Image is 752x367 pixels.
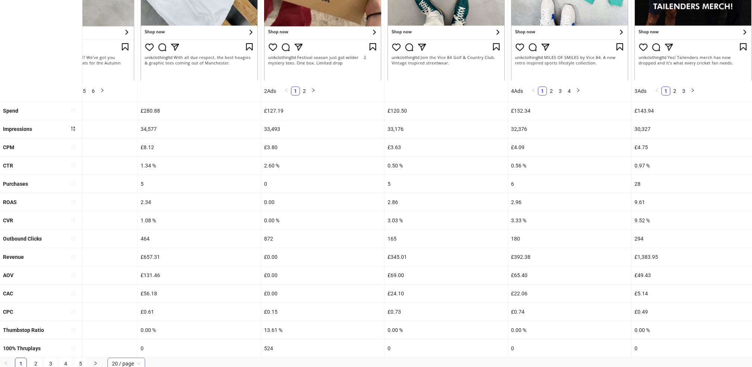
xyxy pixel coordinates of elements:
[538,87,546,95] a: 1
[385,230,508,248] div: 165
[98,87,107,95] li: Next Page
[508,193,631,211] div: 2.96
[138,266,261,284] div: £131.46
[70,108,76,113] span: sort-ascending
[80,87,88,95] a: 5
[385,303,508,321] div: £0.73
[565,87,574,95] li: 4
[93,361,98,366] span: right
[3,327,44,333] b: Thumbstop Ratio
[138,138,261,156] div: £8.12
[508,211,631,229] div: 3.33 %
[529,87,538,95] li: Previous Page
[385,248,508,266] div: £345.01
[261,193,384,211] div: 0.00
[385,266,508,284] div: £69.00
[70,309,76,314] span: sort-ascending
[70,144,76,150] span: sort-ascending
[100,88,104,92] span: right
[547,87,555,95] a: 2
[511,88,523,94] span: 4 Ads
[138,303,261,321] div: £0.61
[385,120,508,138] div: 33,176
[284,88,289,92] span: left
[385,321,508,339] div: 0.00 %
[261,138,384,156] div: £3.80
[138,102,261,120] div: £280.88
[138,339,261,357] div: 0
[4,361,8,366] span: left
[138,285,261,302] div: £56.18
[261,211,384,229] div: 0.00 %
[688,87,697,95] li: Next Page
[70,291,76,296] span: sort-ascending
[688,87,697,95] button: right
[385,175,508,193] div: 5
[282,87,291,95] button: left
[3,291,13,297] b: CAC
[89,87,98,95] li: 6
[576,88,580,92] span: right
[508,120,631,138] div: 32,376
[70,163,76,168] span: sort-ascending
[655,88,659,92] span: left
[556,87,565,95] li: 3
[508,339,631,357] div: 0
[3,144,14,150] b: CPM
[300,87,308,95] a: 2
[3,236,42,242] b: Outbound Clicks
[70,181,76,186] span: sort-ascending
[311,88,316,92] span: right
[508,175,631,193] div: 6
[138,321,261,339] div: 0.00 %
[385,102,508,120] div: £120.50
[565,87,573,95] a: 4
[652,87,661,95] button: left
[634,88,646,94] span: 3 Ads
[309,87,318,95] li: Next Page
[508,248,631,266] div: £392.38
[261,175,384,193] div: 0
[508,266,631,284] div: £65.40
[70,218,76,223] span: sort-ascending
[70,327,76,333] span: sort-ascending
[3,272,13,278] b: AOV
[70,254,76,260] span: sort-ascending
[264,88,276,94] span: 2 Ads
[138,175,261,193] div: 5
[138,211,261,229] div: 1.08 %
[261,266,384,284] div: £0.00
[538,87,547,95] li: 1
[385,138,508,156] div: £3.63
[261,102,384,120] div: £127.19
[138,230,261,248] div: 464
[70,236,76,241] span: sort-ascending
[3,309,13,315] b: CPC
[261,248,384,266] div: £0.00
[261,321,384,339] div: 13.61 %
[261,157,384,175] div: 2.60 %
[3,217,13,223] b: CVR
[261,303,384,321] div: £0.15
[385,285,508,302] div: £24.10
[661,87,670,95] li: 1
[662,87,670,95] a: 1
[3,199,17,205] b: ROAS
[679,87,688,95] li: 3
[508,102,631,120] div: £132.34
[670,87,679,95] li: 2
[3,181,28,187] b: Purchases
[89,87,97,95] a: 6
[3,345,41,351] b: 100% Thruplays
[70,200,76,205] span: sort-ascending
[508,157,631,175] div: 0.56 %
[291,87,300,95] a: 1
[508,285,631,302] div: £22.06
[80,87,89,95] li: 5
[508,230,631,248] div: 180
[138,193,261,211] div: 2.34
[300,87,309,95] li: 2
[671,87,679,95] a: 2
[508,138,631,156] div: £4.09
[531,88,536,92] span: left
